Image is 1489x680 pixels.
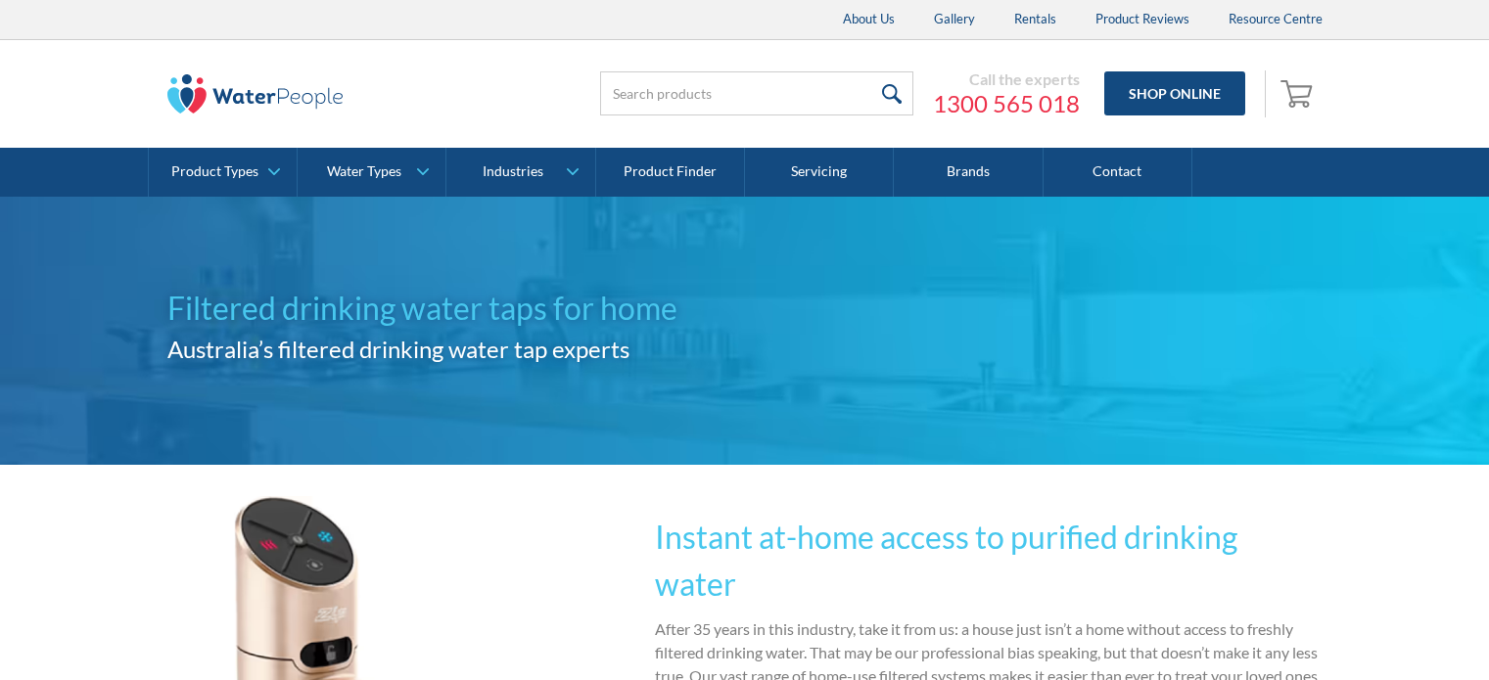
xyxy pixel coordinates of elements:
a: Product Finder [596,148,745,197]
div: Product Types [171,163,258,180]
a: Servicing [745,148,894,197]
h2: Australia’s filtered drinking water tap experts [167,332,745,367]
h1: Filtered drinking water taps for home [167,285,745,332]
a: Product Types [149,148,297,197]
div: Water Types [327,163,401,180]
a: Open cart [1276,70,1323,117]
div: Industries [483,163,543,180]
a: Shop Online [1104,71,1245,115]
a: 1300 565 018 [933,89,1080,118]
h2: Instant at-home access to purified drinking water [655,514,1323,608]
a: Contact [1044,148,1192,197]
div: Call the experts [933,69,1080,89]
img: The Water People [167,74,344,113]
a: Industries [446,148,594,197]
input: Search products [600,71,913,115]
a: Brands [894,148,1043,197]
img: shopping cart [1280,77,1318,109]
a: Water Types [298,148,445,197]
